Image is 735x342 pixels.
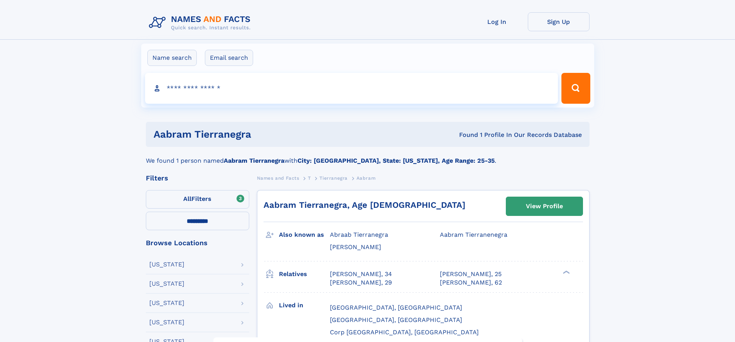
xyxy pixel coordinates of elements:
span: Aabram Tierranenegra [440,231,507,238]
span: All [183,195,191,202]
div: Browse Locations [146,239,249,246]
div: Found 1 Profile In Our Records Database [355,131,582,139]
span: [GEOGRAPHIC_DATA], [GEOGRAPHIC_DATA] [330,304,462,311]
a: [PERSON_NAME], 34 [330,270,392,278]
div: View Profile [526,197,563,215]
b: Aabram Tierranegra [224,157,284,164]
a: Names and Facts [257,173,299,183]
h1: Aabram Tierranegra [154,130,355,139]
h3: Lived in [279,299,330,312]
span: [GEOGRAPHIC_DATA], [GEOGRAPHIC_DATA] [330,316,462,323]
h3: Relatives [279,268,330,281]
a: T [308,173,311,183]
span: Corp [GEOGRAPHIC_DATA], [GEOGRAPHIC_DATA] [330,329,479,336]
img: Logo Names and Facts [146,12,257,33]
span: Abraab Tierranegra [330,231,388,238]
div: [US_STATE] [149,261,184,268]
a: Sign Up [528,12,590,31]
label: Email search [205,50,253,66]
label: Name search [147,50,197,66]
div: [US_STATE] [149,319,184,325]
a: Tierranegra [319,173,348,183]
div: [US_STATE] [149,281,184,287]
span: Aabram [357,175,376,181]
a: [PERSON_NAME], 29 [330,278,392,287]
a: Aabram Tierranegra, Age [DEMOGRAPHIC_DATA] [264,200,465,210]
button: Search Button [561,73,590,104]
span: Tierranegra [319,175,348,181]
b: City: [GEOGRAPHIC_DATA], State: [US_STATE], Age Range: 25-35 [297,157,495,164]
span: T [308,175,311,181]
label: Filters [146,190,249,209]
a: [PERSON_NAME], 25 [440,270,502,278]
div: We found 1 person named with . [146,147,590,165]
div: ❯ [561,270,570,275]
a: Log In [466,12,528,31]
span: [PERSON_NAME] [330,243,381,251]
a: View Profile [506,197,583,216]
h3: Also known as [279,228,330,241]
div: [US_STATE] [149,300,184,306]
input: search input [145,73,558,104]
div: Filters [146,175,249,182]
a: [PERSON_NAME], 62 [440,278,502,287]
